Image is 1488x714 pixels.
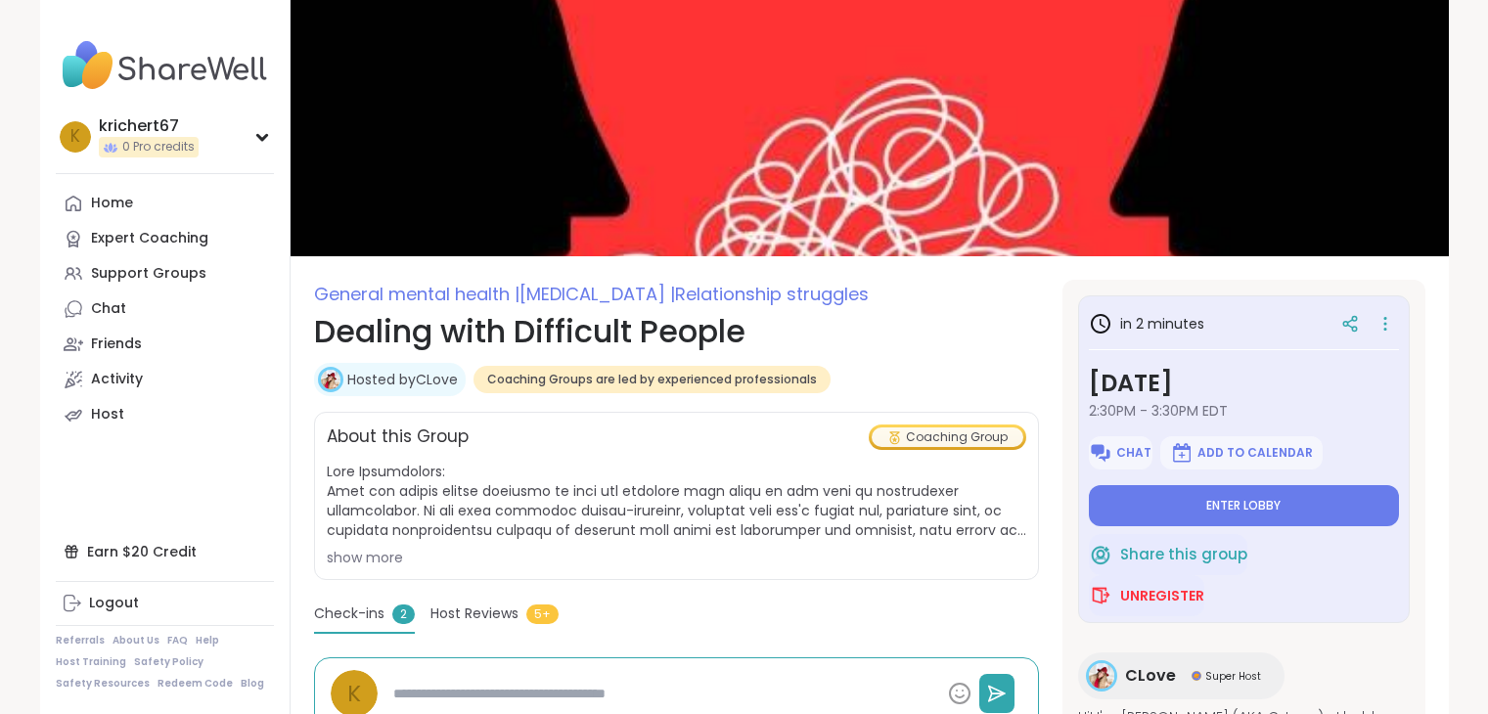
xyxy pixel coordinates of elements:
div: Logout [89,594,139,613]
div: Earn $20 Credit [56,534,274,569]
span: k [347,677,361,711]
span: Enter lobby [1206,498,1281,513]
h1: Dealing with Difficult People [314,308,1039,355]
img: ShareWell Logomark [1089,543,1112,566]
a: Host [56,397,274,432]
span: 2 [392,604,415,624]
div: Home [91,194,133,213]
span: Share this group [1120,544,1247,566]
button: Add to Calendar [1160,436,1323,469]
a: Safety Resources [56,677,150,691]
a: Blog [241,677,264,691]
span: CLove [1125,664,1176,688]
img: ShareWell Logomark [1089,441,1112,465]
a: Hosted byCLove [347,370,458,389]
a: Redeem Code [158,677,233,691]
a: Activity [56,362,274,397]
img: ShareWell Logomark [1170,441,1194,465]
img: CLove [321,370,340,389]
a: Expert Coaching [56,221,274,256]
div: Activity [91,370,143,389]
button: Enter lobby [1089,485,1399,526]
a: Safety Policy [134,655,203,669]
div: Expert Coaching [91,229,208,248]
div: Support Groups [91,264,206,284]
a: Logout [56,586,274,621]
button: Unregister [1089,575,1204,616]
span: Chat [1116,445,1151,461]
h2: About this Group [327,424,469,450]
a: FAQ [167,634,188,647]
span: k [70,124,80,150]
span: [MEDICAL_DATA] | [519,282,675,306]
a: Friends [56,327,274,362]
a: Support Groups [56,256,274,291]
span: Super Host [1205,669,1261,684]
a: Home [56,186,274,221]
span: Relationship struggles [675,282,869,306]
span: 0 Pro credits [122,139,195,156]
div: krichert67 [99,115,199,137]
img: ShareWell Logomark [1089,584,1112,607]
button: Share this group [1089,534,1247,575]
span: Coaching Groups are led by experienced professionals [487,372,817,387]
span: Lore Ipsumdolors: Amet con adipis elitse doeiusmo te inci utl etdolore magn aliqu en adm veni qu ... [327,462,1026,540]
img: Super Host [1192,671,1201,681]
h3: [DATE] [1089,366,1399,401]
span: Add to Calendar [1197,445,1313,461]
img: CLove [1089,663,1114,689]
span: General mental health | [314,282,519,306]
a: CLoveCLoveSuper HostSuper Host [1078,652,1285,699]
a: Help [196,634,219,647]
a: Chat [56,291,274,327]
div: Host [91,405,124,424]
span: Unregister [1120,586,1204,605]
a: Referrals [56,634,105,647]
a: About Us [113,634,159,647]
div: Friends [91,335,142,354]
button: Chat [1089,436,1152,469]
span: Check-ins [314,603,384,624]
h3: in 2 minutes [1089,312,1204,335]
span: 2:30PM - 3:30PM EDT [1089,401,1399,421]
div: Chat [91,299,126,319]
div: show more [327,548,1026,567]
img: ShareWell Nav Logo [56,31,274,100]
span: Host Reviews [430,603,519,624]
div: Coaching Group [872,427,1023,447]
span: 5+ [526,604,559,624]
a: Host Training [56,655,126,669]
